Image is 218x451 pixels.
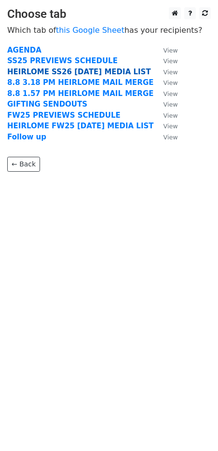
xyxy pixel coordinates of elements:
[163,90,178,97] small: View
[154,111,178,120] a: View
[7,89,153,98] a: 8.8 1.57 PM HEIRLOME MAIL MERGE
[154,78,178,87] a: View
[154,122,178,130] a: View
[7,25,211,35] p: Which tab of has your recipients?
[163,101,178,108] small: View
[154,100,178,109] a: View
[7,100,87,109] a: GIFTING SENDOUTS
[56,26,124,35] a: this Google Sheet
[7,68,151,76] a: HEIRLOME SS26 [DATE] MEDIA LIST
[154,46,178,55] a: View
[7,78,153,87] a: 8.8 3.18 PM HEIRLOME MAIL MERGE
[163,123,178,130] small: View
[154,133,178,141] a: View
[154,68,178,76] a: View
[163,47,178,54] small: View
[7,111,121,120] a: FW25 PREVIEWS SCHEDULE
[7,157,40,172] a: ← Back
[7,46,41,55] a: AGENDA
[163,79,178,86] small: View
[170,405,218,451] iframe: Chat Widget
[163,57,178,65] small: View
[7,7,211,21] h3: Choose tab
[154,89,178,98] a: View
[7,56,118,65] a: SS25 PREVIEWS SCHEDULE
[7,133,46,141] a: Follow up
[154,56,178,65] a: View
[163,112,178,119] small: View
[163,134,178,141] small: View
[163,68,178,76] small: View
[7,122,154,130] a: HEIRLOME FW25 [DATE] MEDIA LIST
